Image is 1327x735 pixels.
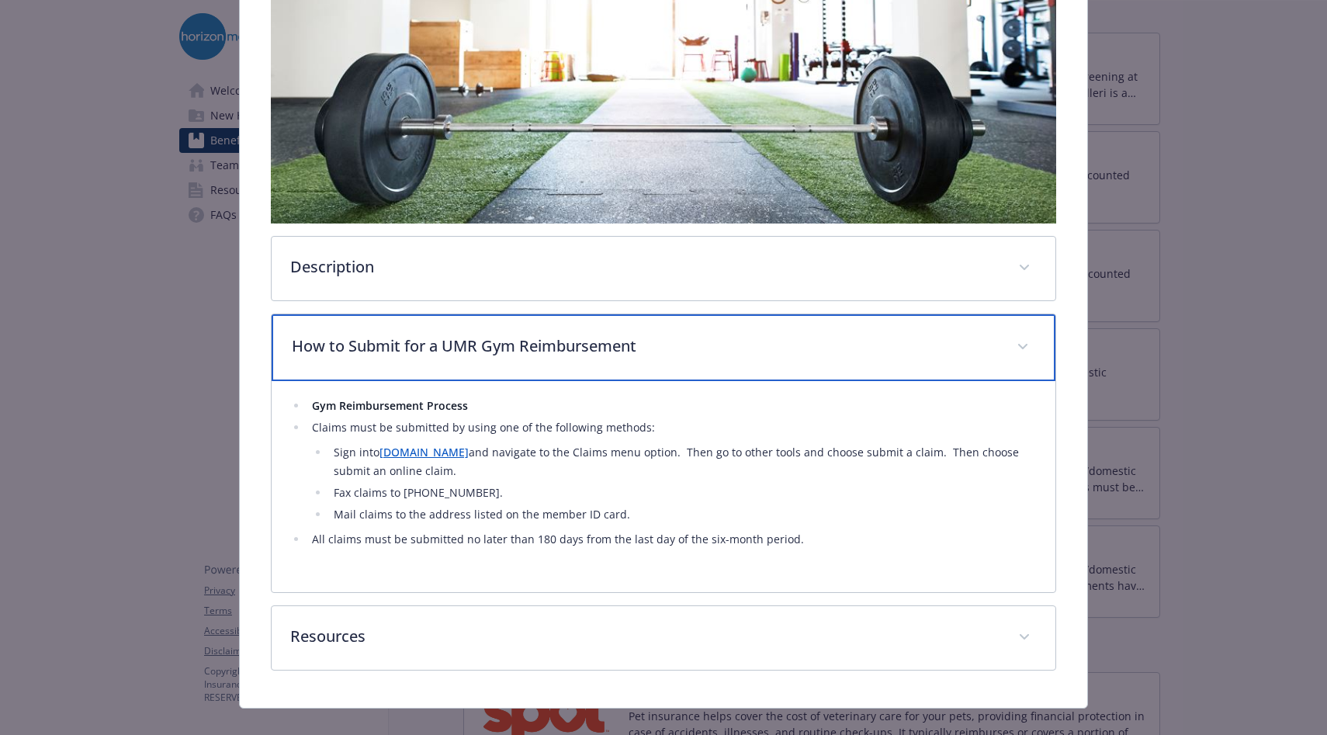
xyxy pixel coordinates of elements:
li: Sign into and navigate to the Claims menu option. Then go to other tools and choose submit a clai... [329,443,1037,480]
a: [DOMAIN_NAME] [379,445,469,459]
strong: Gym Reimbursement Process [312,398,468,413]
li: Claims must be submitted by using one of the following methods: [307,418,1037,524]
div: How to Submit for a UMR Gym Reimbursement [272,381,1055,592]
div: Resources [272,606,1055,670]
div: How to Submit for a UMR Gym Reimbursement [272,314,1055,381]
li: All claims must be submitted no later than 180 days from the last day of the six-month period. [307,530,1037,549]
li: Mail claims to the address listed on the member ID card. [329,505,1037,524]
li: Fax claims to [PHONE_NUMBER]. [329,484,1037,502]
p: How to Submit for a UMR Gym Reimbursement [292,335,998,358]
div: Description [272,237,1055,300]
p: Resources [290,625,1000,648]
p: Description [290,255,1000,279]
